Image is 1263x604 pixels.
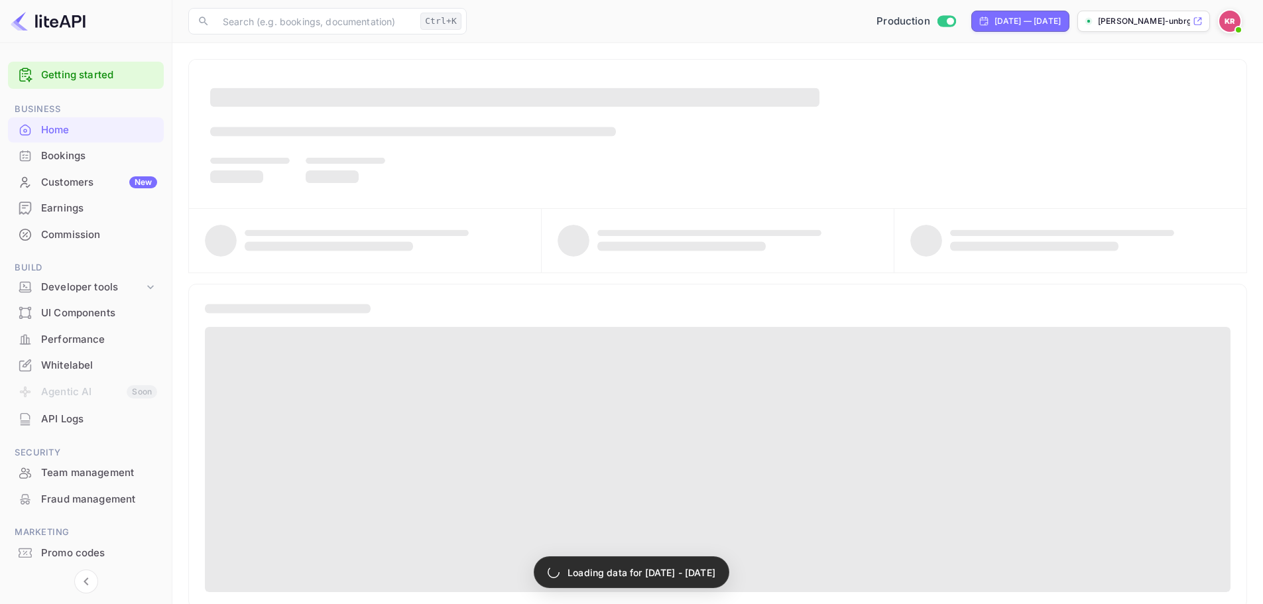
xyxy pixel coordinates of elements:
[8,102,164,117] span: Business
[41,492,157,507] div: Fraud management
[8,170,164,196] div: CustomersNew
[971,11,1069,32] div: Click to change the date range period
[41,227,157,243] div: Commission
[8,117,164,142] a: Home
[41,412,157,427] div: API Logs
[8,460,164,486] div: Team management
[8,540,164,566] div: Promo codes
[8,196,164,220] a: Earnings
[876,14,930,29] span: Production
[8,62,164,89] div: Getting started
[8,446,164,460] span: Security
[41,332,157,347] div: Performance
[420,13,461,30] div: Ctrl+K
[8,300,164,325] a: UI Components
[41,306,157,321] div: UI Components
[8,353,164,377] a: Whitelabel
[41,546,157,561] div: Promo codes
[871,14,961,29] div: Switch to Sandbox mode
[8,222,164,247] a: Commission
[8,460,164,485] a: Team management
[41,358,157,373] div: Whitelabel
[41,465,157,481] div: Team management
[8,196,164,221] div: Earnings
[8,117,164,143] div: Home
[8,540,164,565] a: Promo codes
[8,300,164,326] div: UI Components
[8,170,164,194] a: CustomersNew
[8,406,164,432] div: API Logs
[8,327,164,353] div: Performance
[994,15,1061,27] div: [DATE] — [DATE]
[8,406,164,431] a: API Logs
[568,566,715,579] p: Loading data for [DATE] - [DATE]
[129,176,157,188] div: New
[41,175,157,190] div: Customers
[8,327,164,351] a: Performance
[8,487,164,513] div: Fraud management
[1219,11,1240,32] img: Kobus Roux
[8,276,164,299] div: Developer tools
[41,123,157,138] div: Home
[8,261,164,275] span: Build
[8,143,164,168] a: Bookings
[1098,15,1190,27] p: [PERSON_NAME]-unbrg.[PERSON_NAME]...
[8,353,164,379] div: Whitelabel
[41,68,157,83] a: Getting started
[215,8,415,34] input: Search (e.g. bookings, documentation)
[74,570,98,593] button: Collapse navigation
[8,222,164,248] div: Commission
[8,143,164,169] div: Bookings
[41,149,157,164] div: Bookings
[11,11,86,32] img: LiteAPI logo
[8,525,164,540] span: Marketing
[8,487,164,511] a: Fraud management
[41,280,144,295] div: Developer tools
[41,201,157,216] div: Earnings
